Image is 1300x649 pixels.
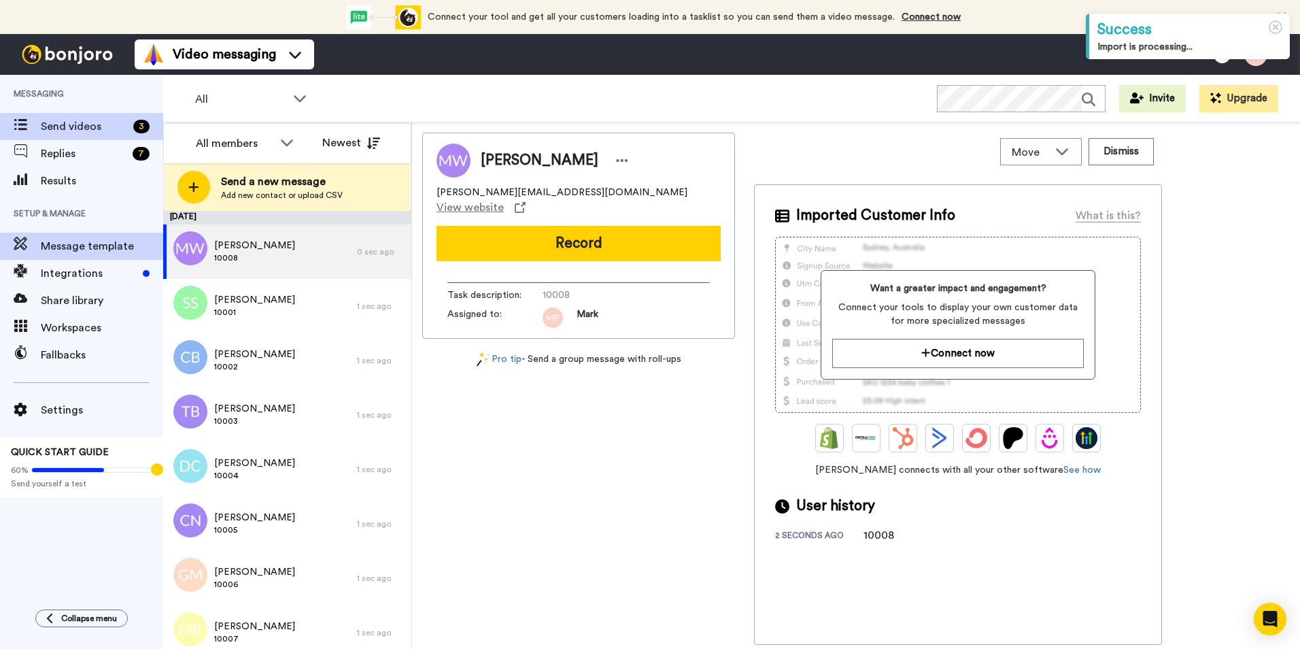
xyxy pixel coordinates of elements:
[41,265,137,282] span: Integrations
[221,173,343,190] span: Send a new message
[173,449,207,483] img: dc.png
[11,478,152,489] span: Send yourself a test
[41,173,163,189] span: Results
[855,427,877,449] img: Ontraport
[173,340,207,374] img: cb.png
[214,511,295,525] span: [PERSON_NAME]
[1097,40,1282,54] div: Import is processing...
[173,503,207,537] img: avatar
[1012,144,1048,161] span: Move
[173,286,207,320] img: ss.png
[437,199,504,216] span: View website
[832,282,1083,295] span: Want a greater impact and engagement?
[173,558,207,592] img: avatar
[1039,427,1061,449] img: Drip
[819,427,840,449] img: Shopify
[11,465,29,476] span: 60%
[214,416,295,427] span: 10003
[41,320,163,336] span: Workspaces
[41,293,163,309] span: Share library
[41,238,163,254] span: Message template
[143,44,165,65] img: vm-color.svg
[214,456,295,470] span: [PERSON_NAME]
[437,199,526,216] a: View website
[41,118,128,135] span: Send videos
[929,427,951,449] img: ActiveCampaign
[422,352,735,367] div: - Send a group message with roll-ups
[357,573,405,584] div: 1 sec ago
[16,45,118,64] img: bj-logo-header-white.svg
[775,530,863,544] div: 2 seconds ago
[437,144,471,178] img: Image of Markus Wurm
[214,633,295,644] span: 10007
[1119,85,1186,112] button: Invite
[196,135,273,152] div: All members
[133,120,150,133] div: 3
[863,527,931,544] div: 10008
[151,463,163,476] div: Tooltip anchor
[832,339,1083,368] button: Connect now
[1089,138,1154,165] button: Dismiss
[173,45,276,64] span: Video messaging
[41,146,127,162] span: Replies
[214,579,295,590] span: 10006
[214,470,295,481] span: 10004
[195,91,286,107] span: All
[447,288,543,302] span: Task description :
[61,613,117,624] span: Collapse menu
[437,226,721,261] button: Record
[796,496,875,516] span: User history
[41,347,163,363] span: Fallbacks
[1063,465,1101,475] a: See how
[477,352,521,367] a: Pro tip
[428,12,895,22] span: Connect your tool and get all your customers loading into a tasklist so you can send them a video...
[346,5,421,29] div: animation
[1199,85,1278,112] button: Upgrade
[357,410,405,420] div: 1 sec ago
[1002,427,1024,449] img: Patreon
[173,612,207,646] img: avatar
[543,288,672,302] span: 10008
[543,307,563,328] img: mp.png
[1076,427,1097,449] img: GoHighLevel
[214,402,295,416] span: [PERSON_NAME]
[477,352,489,367] img: magic-wand.svg
[892,427,914,449] img: Hubspot
[775,463,1141,477] span: [PERSON_NAME] connects with all your other software
[1254,603,1286,635] div: Open Intercom Messenger
[832,301,1083,328] span: Connect your tools to display your own customer data for more specialized messages
[437,186,687,199] span: [PERSON_NAME][EMAIL_ADDRESS][DOMAIN_NAME]
[214,361,295,372] span: 10002
[41,402,163,418] span: Settings
[214,620,295,633] span: [PERSON_NAME]
[1097,19,1282,40] div: Success
[173,231,207,265] img: avatar
[357,627,405,638] div: 1 sec ago
[902,12,961,22] a: Connect now
[357,464,405,475] div: 1 sec ago
[312,129,390,156] button: Newest
[1076,207,1141,224] div: What is this?
[447,307,543,328] span: Assigned to:
[214,293,295,307] span: [PERSON_NAME]
[481,150,598,171] span: [PERSON_NAME]
[357,246,405,257] div: 0 sec ago
[577,307,598,328] span: Mark
[214,565,295,579] span: [PERSON_NAME]
[214,307,295,318] span: 10001
[214,252,295,263] span: 10008
[133,147,150,161] div: 7
[965,427,987,449] img: ConvertKit
[173,395,207,429] img: tb.png
[357,518,405,529] div: 1 sec ago
[35,610,128,627] button: Collapse menu
[214,348,295,361] span: [PERSON_NAME]
[357,301,405,312] div: 1 sec ago
[357,355,405,366] div: 1 sec ago
[796,205,955,226] span: Imported Customer Info
[214,525,295,535] span: 10005
[11,448,109,457] span: QUICK START GUIDE
[163,211,411,224] div: [DATE]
